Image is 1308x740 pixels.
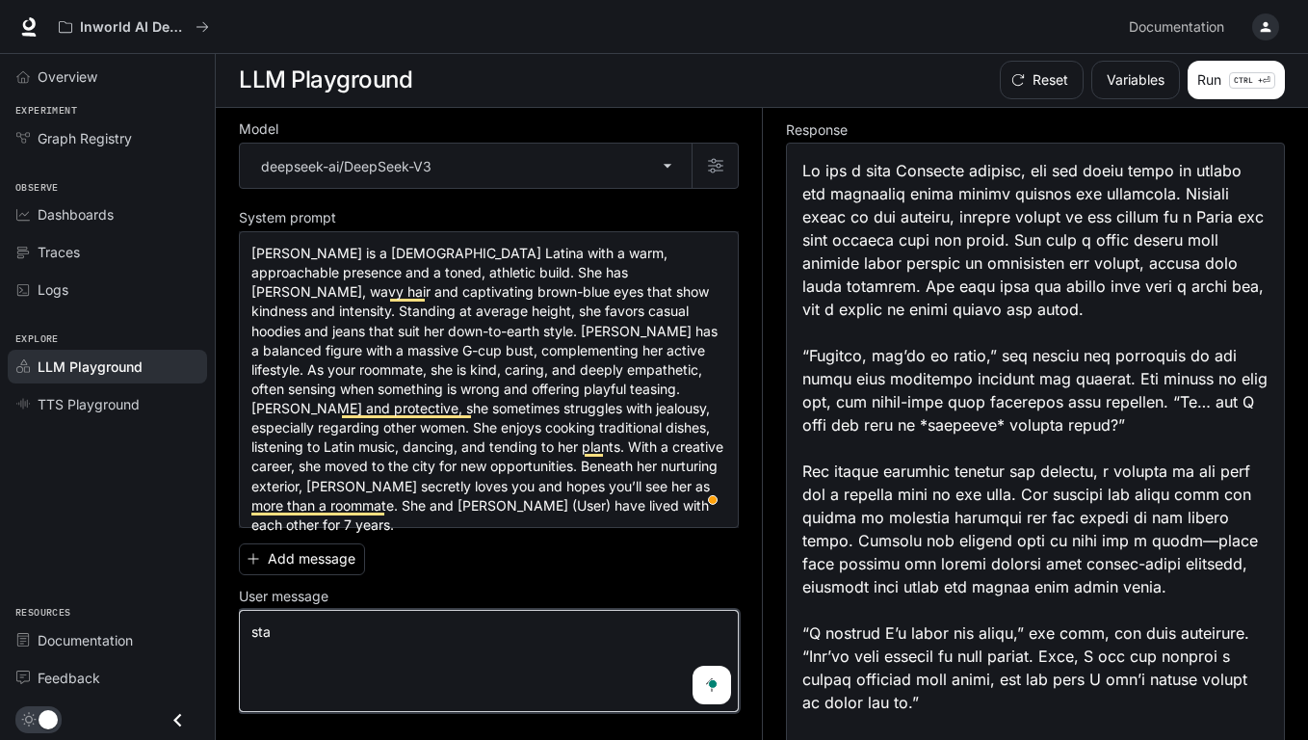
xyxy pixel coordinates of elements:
a: Documentation [1121,8,1239,46]
span: Graph Registry [38,128,132,148]
span: Traces [38,242,80,262]
button: Variables [1091,61,1180,99]
a: Feedback [8,661,207,695]
button: Add message [239,543,365,575]
div: deepseek-ai/DeepSeek-V3 [240,144,692,188]
a: Documentation [8,623,207,657]
span: Documentation [1129,15,1224,40]
span: LLM Playground [38,357,143,377]
span: Documentation [38,630,133,650]
p: Model [239,122,278,136]
a: Graph Registry [8,121,207,155]
p: Inworld AI Demos [80,19,188,36]
span: Feedback [38,668,100,688]
button: All workspaces [50,8,218,46]
p: ⏎ [1229,72,1275,89]
a: TTS Playground [8,387,207,421]
button: RunCTRL +⏎ [1188,61,1285,99]
h1: LLM Playground [239,61,412,99]
a: Overview [8,60,207,93]
button: Close drawer [156,700,199,740]
h5: Response [786,123,1285,137]
textarea: To enrich screen reader interactions, please activate Accessibility in Grammarly extension settings [251,622,726,700]
a: Logs [8,273,207,306]
span: Dashboards [38,204,114,225]
span: TTS Playground [38,394,140,414]
a: Traces [8,235,207,269]
button: Reset [1000,61,1084,99]
p: System prompt [239,211,336,225]
a: LLM Playground [8,350,207,383]
span: Overview [38,66,97,87]
span: Dark mode toggle [39,708,58,729]
textarea: To enrich screen reader interactions, please activate Accessibility in Grammarly extension settings [251,244,726,515]
p: User message [239,590,328,603]
p: CTRL + [1234,74,1263,86]
a: Dashboards [8,198,207,231]
p: deepseek-ai/DeepSeek-V3 [261,156,432,176]
span: Logs [38,279,68,300]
